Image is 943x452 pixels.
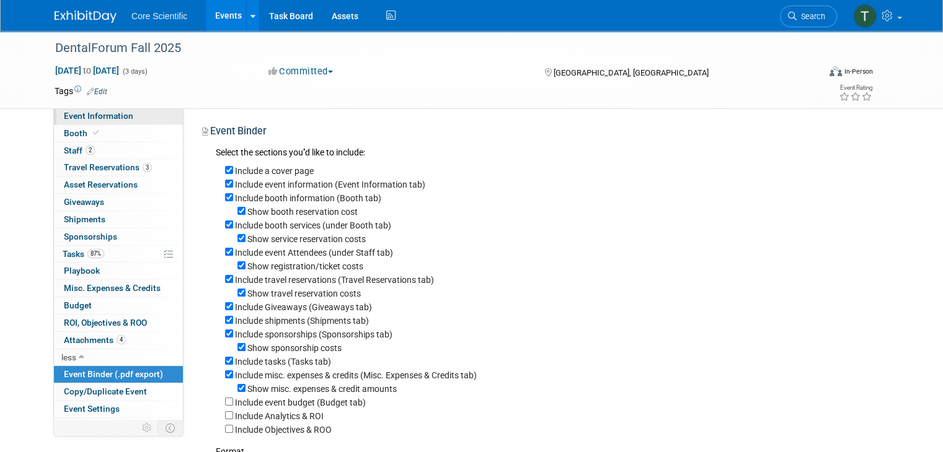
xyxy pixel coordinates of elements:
[54,315,183,331] a: ROI, Objectives & ROO
[839,85,872,91] div: Event Rating
[247,234,366,244] label: Show service reservation costs
[830,66,842,76] img: Format-Inperson.png
[202,124,879,142] div: Event Binder
[235,166,314,176] label: Include a cover page
[54,194,183,211] a: Giveaways
[235,425,332,435] label: Include Objectives & ROO
[61,352,76,362] span: less
[54,383,183,400] a: Copy/Duplicate Event
[752,64,873,83] div: Event Format
[64,214,105,224] span: Shipments
[64,180,138,189] span: Asset Reservations
[247,261,363,271] label: Show registration/ticket costs
[235,411,324,421] label: Include Analytics & ROI
[64,318,147,328] span: ROI, Objectives & ROO
[131,11,187,21] span: Core Scientific
[64,111,133,121] span: Event Information
[235,302,372,312] label: Include Giveaways (Giveaways tab)
[54,263,183,279] a: Playbook
[54,349,183,366] a: less
[64,146,95,155] span: Staff
[54,108,183,124] a: Event Information
[64,232,117,241] span: Sponsorships
[235,220,391,230] label: Include booth services (under Booth tab)
[55,85,107,97] td: Tags
[86,146,95,155] span: 2
[54,211,183,228] a: Shipments
[247,343,342,353] label: Show sponsorship costs
[247,207,358,217] label: Show booth reservation cost
[64,369,163,379] span: Event Binder (.pdf export)
[54,228,183,245] a: Sponsorships
[216,146,879,160] div: Select the sections you''d like to include:
[235,193,381,203] label: Include booth information (Booth tab)
[54,125,183,142] a: Booth
[55,65,120,76] span: [DATE] [DATE]
[143,163,152,172] span: 3
[64,162,152,172] span: Travel Reservations
[235,275,434,285] label: Include travel reservations (Travel Reservations tab)
[54,401,183,417] a: Event Settings
[54,332,183,349] a: Attachments4
[81,66,93,76] span: to
[122,67,148,76] span: (3 days)
[235,329,392,339] label: Include sponsorships (Sponsorships tab)
[87,87,107,96] a: Edit
[54,246,183,263] a: Tasks87%
[64,404,120,414] span: Event Settings
[63,249,104,259] span: Tasks
[64,128,102,138] span: Booth
[64,283,161,293] span: Misc. Expenses & Credits
[247,289,361,298] label: Show travel reservation costs
[235,357,331,367] label: Include tasks (Tasks tab)
[844,67,873,76] div: In-Person
[780,6,837,27] a: Search
[54,159,183,176] a: Travel Reservations3
[51,37,804,59] div: DentalForum Fall 2025
[117,335,126,344] span: 4
[797,12,825,21] span: Search
[853,4,877,28] img: Thila Pathma
[158,420,184,436] td: Toggle Event Tabs
[64,386,147,396] span: Copy/Duplicate Event
[55,11,117,23] img: ExhibitDay
[64,335,126,345] span: Attachments
[54,280,183,297] a: Misc. Expenses & Credits
[64,300,92,310] span: Budget
[87,249,104,258] span: 87%
[54,142,183,159] a: Staff2
[54,297,183,314] a: Budget
[235,370,477,380] label: Include misc. expenses & credits (Misc. Expenses & Credits tab)
[554,68,709,77] span: [GEOGRAPHIC_DATA], [GEOGRAPHIC_DATA]
[247,384,397,394] label: Show misc. expenses & credit amounts
[136,420,158,436] td: Personalize Event Tab Strip
[54,176,183,193] a: Asset Reservations
[235,180,425,189] label: Include event information (Event Information tab)
[64,266,100,276] span: Playbook
[235,248,393,258] label: Include event Attendees (under Staff tab)
[235,316,369,326] label: Include shipments (Shipments tab)
[264,65,338,78] button: Committed
[93,129,99,136] i: Booth reservation complete
[64,197,104,207] span: Giveaways
[54,366,183,383] a: Event Binder (.pdf export)
[235,398,366,407] label: Include event budget (Budget tab)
